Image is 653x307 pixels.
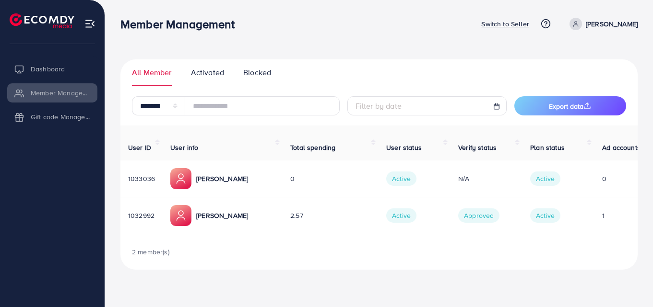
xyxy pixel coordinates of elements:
[530,143,565,152] span: Plan status
[196,210,248,221] p: [PERSON_NAME]
[458,208,499,223] span: Approved
[196,173,248,184] p: [PERSON_NAME]
[128,143,151,152] span: User ID
[132,247,169,257] span: 2 member(s)
[386,143,422,152] span: User status
[514,96,627,115] button: Export data
[290,211,303,220] span: 2.57
[458,174,469,183] span: N/A
[170,205,191,226] img: ic-member-manager.00abd3e0.svg
[10,13,74,28] img: logo
[458,143,497,152] span: Verify status
[530,171,560,186] span: Active
[128,174,155,183] span: 1033036
[243,67,271,78] span: Blocked
[566,18,638,30] a: [PERSON_NAME]
[549,102,591,111] span: Export data
[602,174,606,183] span: 0
[120,17,242,31] h3: Member Management
[170,143,198,152] span: User info
[191,67,224,78] span: Activated
[356,101,402,111] span: Filter by date
[128,211,154,220] span: 1032992
[290,143,335,152] span: Total spending
[530,208,560,223] span: Active
[386,208,416,223] span: Active
[290,174,295,183] span: 0
[84,18,95,29] img: menu
[170,168,191,189] img: ic-member-manager.00abd3e0.svg
[602,143,641,152] span: Ad accounts
[586,18,638,30] p: [PERSON_NAME]
[132,67,172,78] span: All Member
[481,18,529,30] p: Switch to Seller
[602,211,605,220] span: 1
[386,171,416,186] span: Active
